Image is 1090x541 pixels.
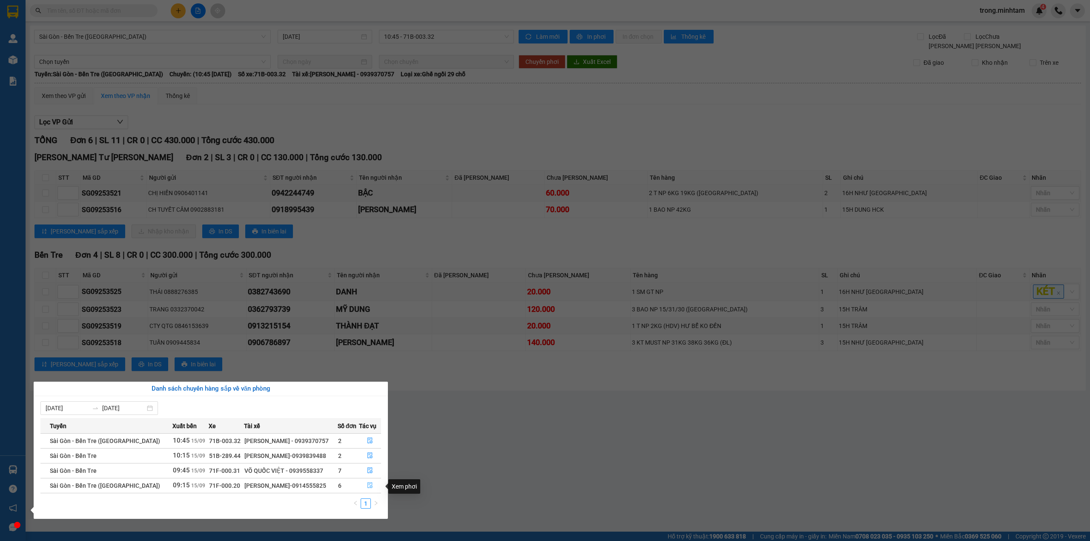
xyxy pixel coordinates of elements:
[353,501,358,506] span: left
[209,482,240,489] span: 71F-000.20
[92,405,99,412] span: swap-right
[50,467,97,474] span: Sài Gòn - Bến Tre
[338,421,357,431] span: Số đơn
[367,467,373,474] span: file-done
[359,434,381,448] button: file-done
[209,421,216,431] span: Xe
[244,436,337,446] div: [PERSON_NAME] - 0939370757
[50,482,160,489] span: Sài Gòn - Bến Tre ([GEOGRAPHIC_DATA])
[173,481,190,489] span: 09:15
[373,501,379,506] span: right
[173,466,190,474] span: 09:45
[191,453,205,459] span: 15/09
[367,482,373,489] span: file-done
[388,479,420,494] div: Xem phơi
[244,421,260,431] span: Tài xế
[367,437,373,444] span: file-done
[338,482,341,489] span: 6
[50,437,160,444] span: Sài Gòn - Bến Tre ([GEOGRAPHIC_DATA])
[361,498,371,509] li: 1
[50,452,97,459] span: Sài Gòn - Bến Tre
[359,479,381,492] button: file-done
[244,466,337,475] div: VÕ QUỐC VIỆT - 0939558337
[338,467,341,474] span: 7
[359,464,381,478] button: file-done
[338,437,341,444] span: 2
[371,498,381,509] li: Next Page
[367,452,373,459] span: file-done
[338,452,341,459] span: 2
[350,498,361,509] li: Previous Page
[359,421,376,431] span: Tác vụ
[191,483,205,489] span: 15/09
[102,403,145,413] input: Đến ngày
[371,498,381,509] button: right
[209,437,241,444] span: 71B-003.32
[173,437,190,444] span: 10:45
[244,451,337,460] div: [PERSON_NAME]-0939839488
[244,481,337,490] div: [PERSON_NAME]-0914555825
[40,384,381,394] div: Danh sách chuyến hàng sắp về văn phòng
[172,421,197,431] span: Xuất bến
[191,468,205,474] span: 15/09
[50,421,66,431] span: Tuyến
[173,452,190,459] span: 10:15
[92,405,99,412] span: to
[359,449,381,463] button: file-done
[361,499,370,508] a: 1
[209,452,241,459] span: 51B-289.44
[209,467,240,474] span: 71F-000.31
[191,438,205,444] span: 15/09
[350,498,361,509] button: left
[46,403,89,413] input: Từ ngày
